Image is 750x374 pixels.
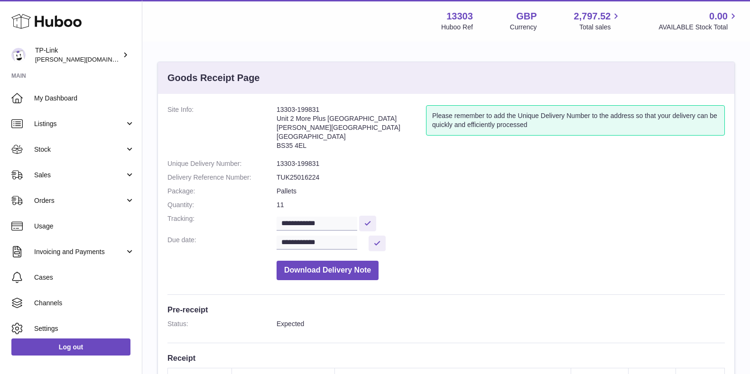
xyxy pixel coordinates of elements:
span: [PERSON_NAME][DOMAIN_NAME][EMAIL_ADDRESS][DOMAIN_NAME] [35,55,240,63]
div: Please remember to add the Unique Delivery Number to the address so that your delivery can be qui... [426,105,725,136]
span: Usage [34,222,135,231]
img: susie.li@tp-link.com [11,48,26,62]
a: 2,797.52 Total sales [574,10,622,32]
dt: Due date: [167,236,277,251]
dd: TUK25016224 [277,173,725,182]
strong: 13303 [446,10,473,23]
dd: Pallets [277,187,725,196]
span: Invoicing and Payments [34,247,125,256]
dd: 11 [277,201,725,210]
span: Orders [34,196,125,205]
dt: Status: [167,319,277,328]
dt: Delivery Reference Number: [167,173,277,182]
button: Download Delivery Note [277,261,379,280]
span: Total sales [579,23,621,32]
span: Channels [34,299,135,308]
dt: Site Info: [167,105,277,155]
div: TP-Link [35,46,120,64]
span: Stock [34,145,125,154]
span: Listings [34,119,125,128]
dt: Package: [167,187,277,196]
span: Settings [34,324,135,333]
h3: Goods Receipt Page [167,72,260,84]
dd: 13303-199831 [277,159,725,168]
span: My Dashboard [34,94,135,103]
address: 13303-199831 Unit 2 More Plus [GEOGRAPHIC_DATA] [PERSON_NAME][GEOGRAPHIC_DATA] [GEOGRAPHIC_DATA] ... [277,105,426,155]
span: 0.00 [709,10,728,23]
div: Currency [510,23,537,32]
span: Cases [34,273,135,282]
span: AVAILABLE Stock Total [658,23,739,32]
div: Huboo Ref [441,23,473,32]
dd: Expected [277,319,725,328]
dt: Unique Delivery Number: [167,159,277,168]
h3: Receipt [167,353,725,363]
span: 2,797.52 [574,10,611,23]
dt: Quantity: [167,201,277,210]
strong: GBP [516,10,537,23]
span: Sales [34,171,125,180]
a: 0.00 AVAILABLE Stock Total [658,10,739,32]
a: Log out [11,338,130,356]
h3: Pre-receipt [167,304,725,315]
dt: Tracking: [167,214,277,231]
